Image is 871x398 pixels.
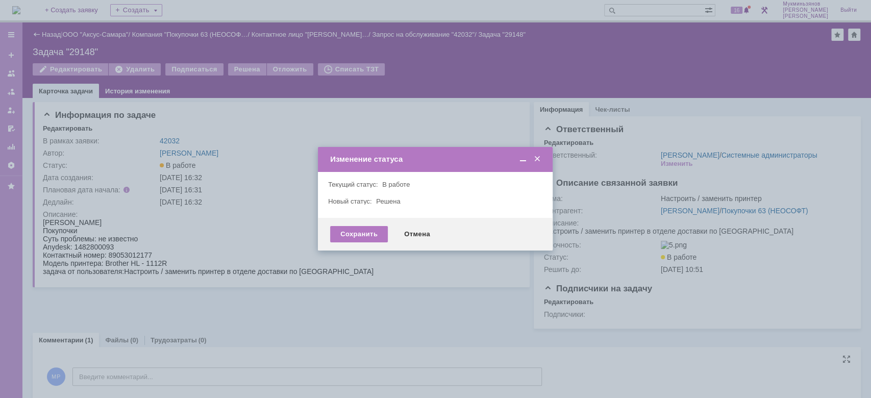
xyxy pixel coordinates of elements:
label: Новый статус: [328,197,372,205]
label: Текущий статус: [328,181,378,188]
span: Закрыть [532,155,542,164]
span: Свернуть (Ctrl + M) [518,155,528,164]
span: Настроить / заменить принтер в отделе доставки по [GEOGRAPHIC_DATA] [81,49,331,57]
div: Изменение статуса [330,155,542,164]
span: В работе [382,181,410,188]
span: Решена [376,197,400,205]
